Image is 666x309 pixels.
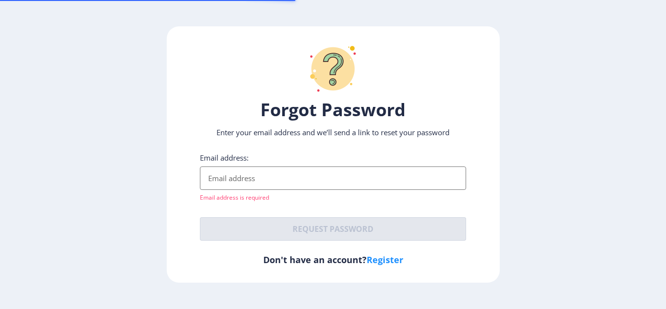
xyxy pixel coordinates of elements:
[200,98,466,122] h1: Forgot Password
[200,217,466,241] button: Request password
[200,166,466,190] input: Email address
[200,254,466,266] h6: Don't have an account?
[200,127,466,137] p: Enter your email address and we’ll send a link to reset your password
[367,254,403,266] a: Register
[304,40,362,98] img: question-mark
[200,193,269,202] span: Email address is required
[200,153,249,163] label: Email address:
